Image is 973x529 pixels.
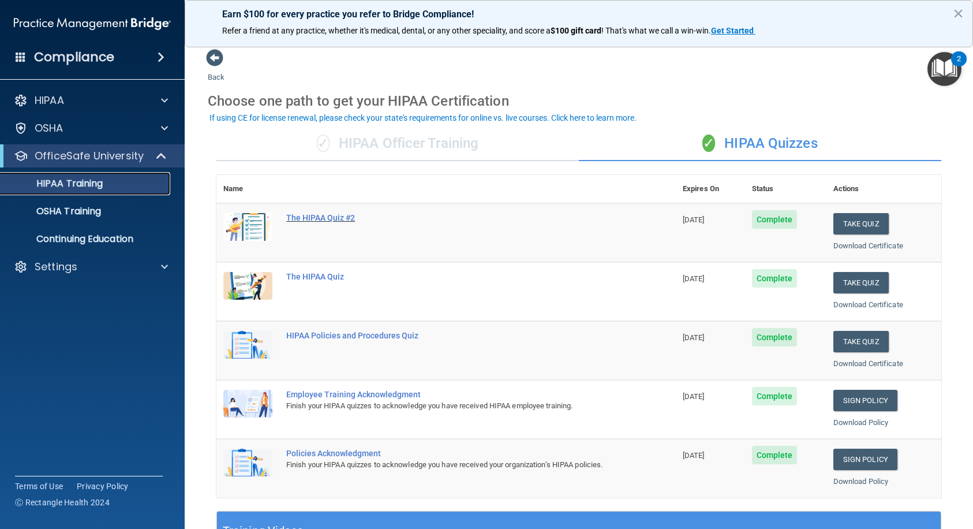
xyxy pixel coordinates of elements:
th: Name [216,175,279,203]
p: HIPAA Training [8,178,103,189]
span: ✓ [317,135,330,152]
div: HIPAA Policies and Procedures Quiz [286,331,618,340]
span: [DATE] [683,451,705,460]
a: Download Certificate [833,359,903,368]
a: OfficeSafe University [14,149,167,163]
p: OSHA [35,121,63,135]
a: Back [208,59,224,81]
span: ✓ [702,135,715,152]
a: Sign Policy [833,449,897,470]
a: HIPAA [14,94,168,107]
a: Get Started [711,26,755,35]
p: Continuing Education [8,233,165,245]
p: OfficeSafe University [35,149,144,163]
span: [DATE] [683,392,705,401]
div: 2 [957,59,961,74]
th: Expires On [676,175,745,203]
span: ! That's what we call a win-win. [601,26,711,35]
button: Take Quiz [833,272,889,293]
a: Download Certificate [833,241,903,250]
span: Complete [752,328,798,347]
h4: Compliance [34,49,114,65]
p: OSHA Training [8,206,101,217]
div: Employee Training Acknowledgment [286,390,618,399]
button: Take Quiz [833,331,889,352]
span: Complete [752,210,798,229]
span: Refer a friend at any practice, whether it's medical, dental, or any other speciality, and score a [222,26,551,35]
span: Ⓒ Rectangle Health 2024 [15,497,110,508]
span: Complete [752,269,798,288]
button: Take Quiz [833,213,889,234]
div: Policies Acknowledgment [286,449,618,458]
span: [DATE] [683,333,705,342]
span: [DATE] [683,274,705,283]
th: Actions [826,175,941,203]
div: Finish your HIPAA quizzes to acknowledge you have received your organization’s HIPAA policies. [286,458,618,472]
th: Status [745,175,826,203]
a: Privacy Policy [77,480,129,492]
a: Terms of Use [15,480,63,492]
button: Open Resource Center, 2 new notifications [927,52,961,86]
span: Complete [752,387,798,405]
img: PMB logo [14,12,171,35]
p: Earn $100 for every practice you refer to Bridge Compliance! [222,9,935,20]
span: Complete [752,446,798,464]
a: Download Certificate [833,300,903,309]
button: If using CE for license renewal, please check your state's requirements for online vs. live cours... [208,112,638,124]
p: Settings [35,260,77,274]
strong: Get Started [711,26,754,35]
a: Sign Policy [833,390,897,411]
div: Finish your HIPAA quizzes to acknowledge you have received HIPAA employee training. [286,399,618,413]
div: The HIPAA Quiz #2 [286,213,618,222]
div: HIPAA Quizzes [579,126,941,161]
a: OSHA [14,121,168,135]
span: [DATE] [683,215,705,224]
div: The HIPAA Quiz [286,272,618,281]
div: If using CE for license renewal, please check your state's requirements for online vs. live cours... [209,114,637,122]
a: Download Policy [833,477,889,486]
a: Settings [14,260,168,274]
strong: $100 gift card [551,26,601,35]
div: Choose one path to get your HIPAA Certification [208,84,950,118]
p: HIPAA [35,94,64,107]
button: Close [953,4,964,23]
a: Download Policy [833,418,889,427]
div: HIPAA Officer Training [216,126,579,161]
